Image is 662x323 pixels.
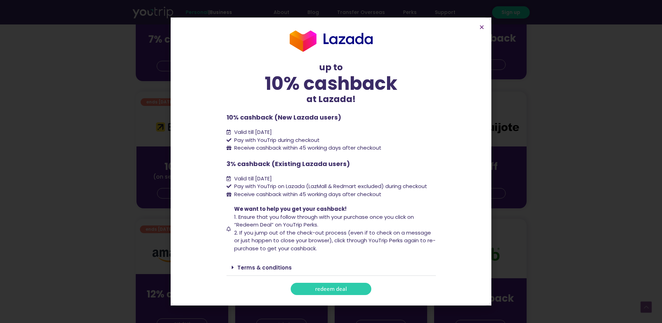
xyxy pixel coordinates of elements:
[479,24,484,30] a: Close
[232,128,272,136] span: Valid till [DATE]
[234,205,347,213] span: We want to help you get your cashback!
[291,283,371,295] a: redeem deal
[232,136,320,144] span: Pay with YouTrip during checkout
[232,191,381,199] span: Receive cashback within 45 working days after checkout
[226,159,436,168] p: 3% cashback (Existing Lazada users)
[232,182,427,191] span: Pay with YouTrip on Lazada (LazMall & Redmart excluded) during checkout
[234,229,436,252] span: 2. If you jump out of the check-out process (even if to check on a message or just happen to clos...
[226,74,436,93] div: 10% cashback
[315,286,347,292] span: redeem deal
[234,213,414,229] span: 1. Ensure that you follow through with your purchase once you click on “Redeem Deal” on YouTrip P...
[237,264,292,271] a: Terms & conditions
[226,61,436,106] div: up to at Lazada!
[226,113,436,122] p: 10% cashback (New Lazada users)
[232,175,272,183] span: Valid till [DATE]
[226,259,436,276] div: Terms & conditions
[232,144,381,152] span: Receive cashback within 45 working days after checkout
